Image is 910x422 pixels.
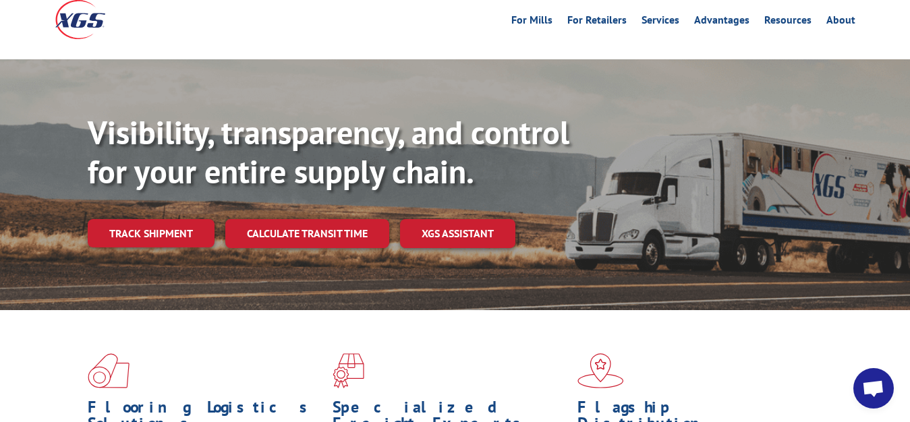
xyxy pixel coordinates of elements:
a: Advantages [694,15,749,30]
a: Track shipment [88,219,215,247]
a: XGS ASSISTANT [400,219,515,248]
a: For Retailers [567,15,627,30]
b: Visibility, transparency, and control for your entire supply chain. [88,111,569,192]
a: About [826,15,855,30]
a: Calculate transit time [225,219,389,248]
img: xgs-icon-focused-on-flooring-red [333,353,364,388]
img: xgs-icon-flagship-distribution-model-red [577,353,624,388]
img: xgs-icon-total-supply-chain-intelligence-red [88,353,130,388]
a: For Mills [511,15,552,30]
a: Open chat [853,368,894,409]
a: Resources [764,15,812,30]
a: Services [642,15,679,30]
